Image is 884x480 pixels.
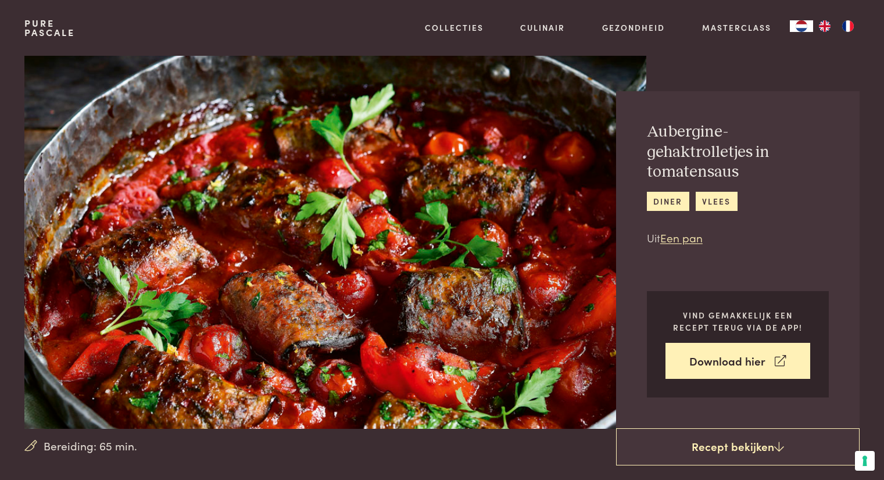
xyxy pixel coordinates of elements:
[665,343,810,379] a: Download hier
[660,230,703,245] a: Een pan
[790,20,860,32] aside: Language selected: Nederlands
[616,428,860,465] a: Recept bekijken
[647,192,689,211] a: diner
[790,20,813,32] a: NL
[836,20,860,32] a: FR
[602,22,665,34] a: Gezondheid
[702,22,771,34] a: Masterclass
[647,230,829,246] p: Uit
[813,20,836,32] a: EN
[696,192,738,211] a: vlees
[790,20,813,32] div: Language
[44,438,137,454] span: Bereiding: 65 min.
[520,22,565,34] a: Culinair
[813,20,860,32] ul: Language list
[647,122,829,182] h2: Aubergine-gehaktrolletjes in tomatensaus
[425,22,484,34] a: Collecties
[24,56,646,429] img: Aubergine-gehaktrolletjes in tomatensaus
[24,19,75,37] a: PurePascale
[855,451,875,471] button: Uw voorkeuren voor toestemming voor trackingtechnologieën
[665,309,810,333] p: Vind gemakkelijk een recept terug via de app!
